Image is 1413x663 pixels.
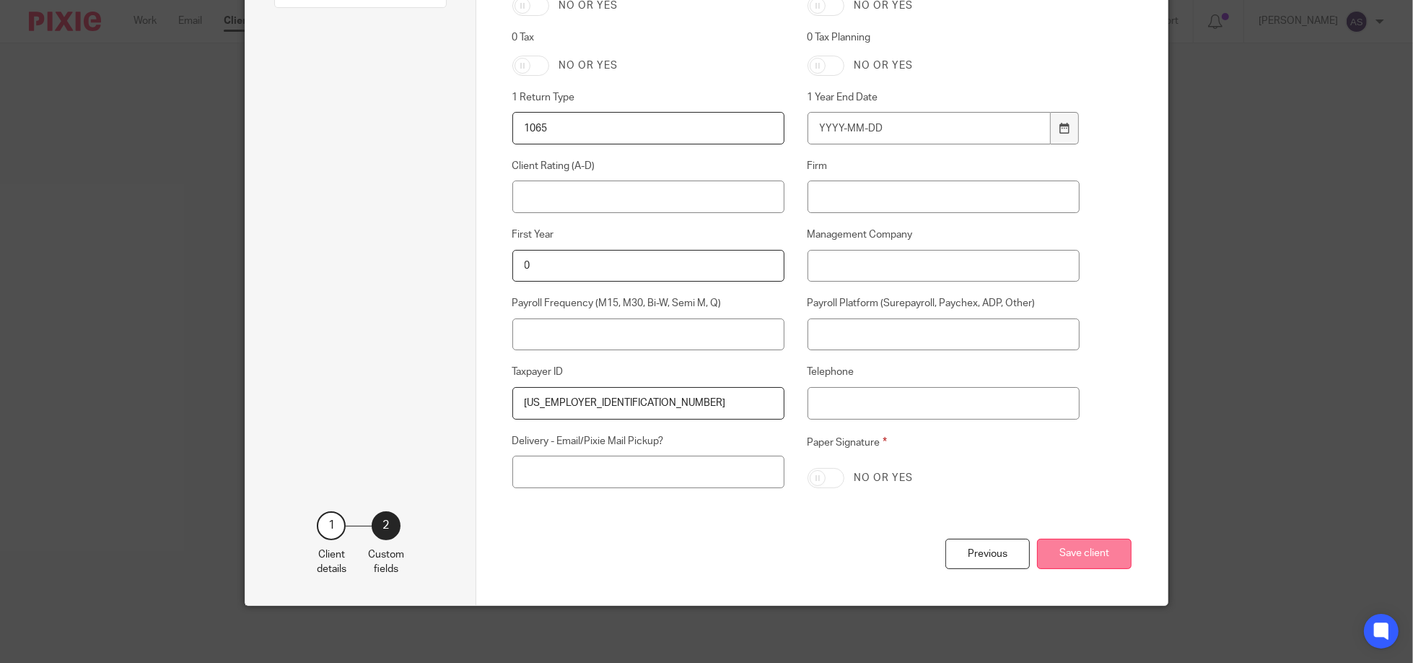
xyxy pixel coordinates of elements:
[854,58,914,73] label: No or yes
[512,365,785,379] label: Taxpayer ID
[512,90,785,105] label: 1 Return Type
[854,471,914,485] label: No or yes
[808,296,1080,311] label: Payroll Platform (Surepayroll, Paychex, ADP, Other)
[512,227,785,242] label: First Year
[512,30,785,45] label: 0 Tax
[808,227,1080,242] label: Management Company
[808,30,1080,45] label: 0 Tax Planning
[808,90,1080,105] label: 1 Year End Date
[808,365,1080,379] label: Telephone
[317,547,346,577] p: Client details
[317,511,346,540] div: 1
[808,434,1080,457] label: Paper Signature
[512,296,785,311] label: Payroll Frequency (M15, M30, Bi-W, Semi M, Q)
[808,112,1051,144] input: YYYY-MM-DD
[368,547,404,577] p: Custom fields
[808,159,1080,173] label: Firm
[512,159,785,173] label: Client Rating (A-D)
[1037,539,1132,570] button: Save client
[945,539,1030,570] div: Previous
[372,511,401,540] div: 2
[512,434,785,448] label: Delivery - Email/Pixie Mail Pickup?
[559,58,618,73] label: No or yes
